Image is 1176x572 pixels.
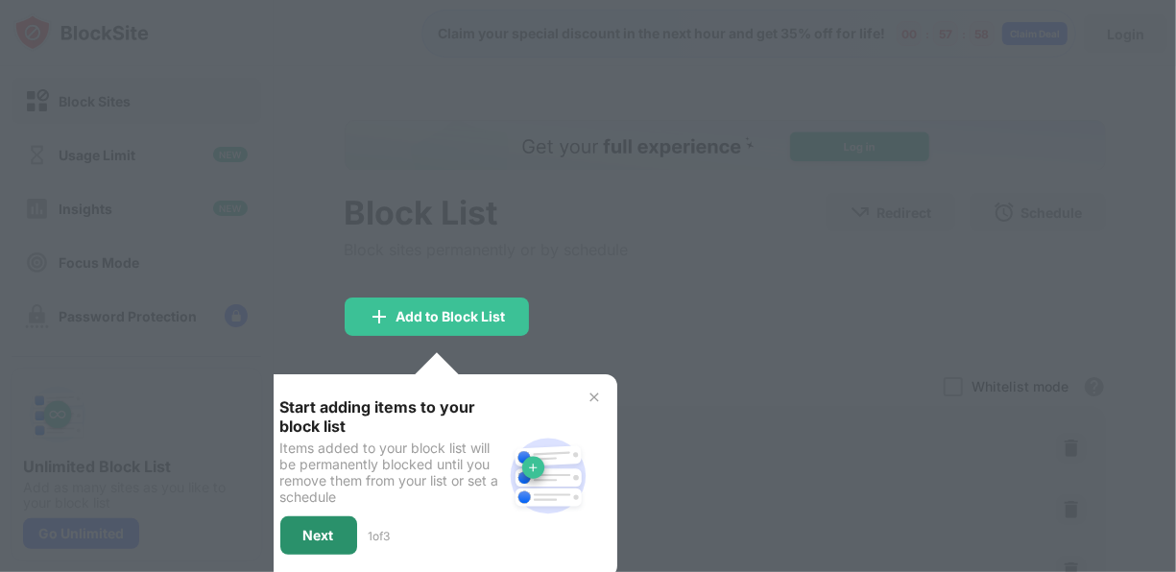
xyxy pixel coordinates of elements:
img: x-button.svg [587,390,602,405]
div: 1 of 3 [369,529,391,543]
div: Items added to your block list will be permanently blocked until you remove them from your list o... [280,440,502,505]
div: Next [303,528,334,543]
div: Start adding items to your block list [280,397,502,436]
img: block-site.svg [502,430,594,522]
div: Add to Block List [396,309,506,324]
